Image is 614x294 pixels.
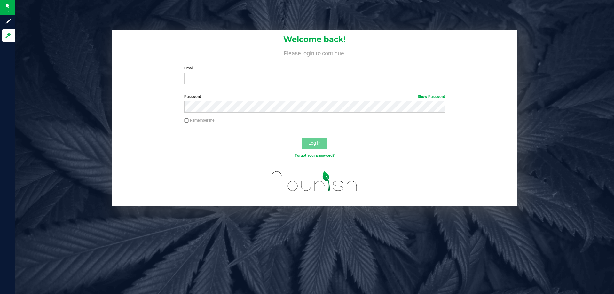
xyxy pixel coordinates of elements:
[184,65,445,71] label: Email
[5,32,11,39] inline-svg: Log in
[184,94,201,99] span: Password
[302,138,327,149] button: Log In
[5,19,11,25] inline-svg: Sign up
[184,117,214,123] label: Remember me
[112,49,517,56] h4: Please login to continue.
[418,94,445,99] a: Show Password
[308,140,321,146] span: Log In
[264,165,365,198] img: flourish_logo.svg
[112,35,517,44] h1: Welcome back!
[295,153,335,158] a: Forgot your password?
[184,118,189,123] input: Remember me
